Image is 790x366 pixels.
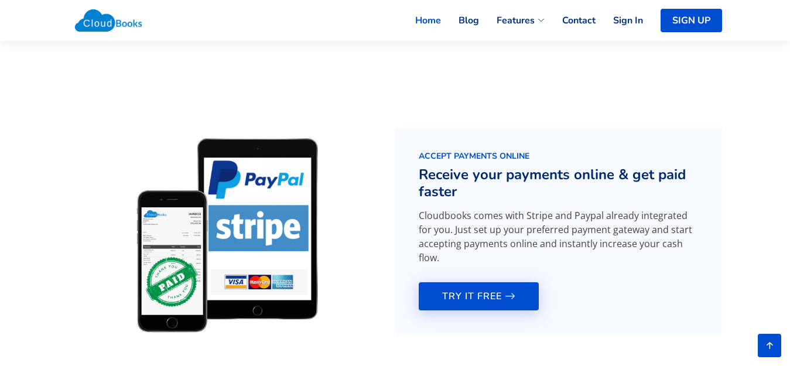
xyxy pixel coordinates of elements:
[497,13,535,28] span: Features
[441,8,479,33] a: Blog
[69,3,149,38] img: Cloudbooks Logo
[419,152,699,162] h3: ACCEPT PAYMENTS ONLINE
[419,166,699,200] h2: Receive your payments online & get paid faster
[545,8,596,33] a: Contact
[479,8,545,33] a: Features
[419,282,539,310] a: TRY IT FREE
[419,208,699,265] p: Cloudbooks comes with Stripe and Paypal already integrated for you. Just set up your preferred pa...
[596,8,643,33] a: Sign In
[661,9,722,32] a: SIGN UP
[398,8,441,33] a: Home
